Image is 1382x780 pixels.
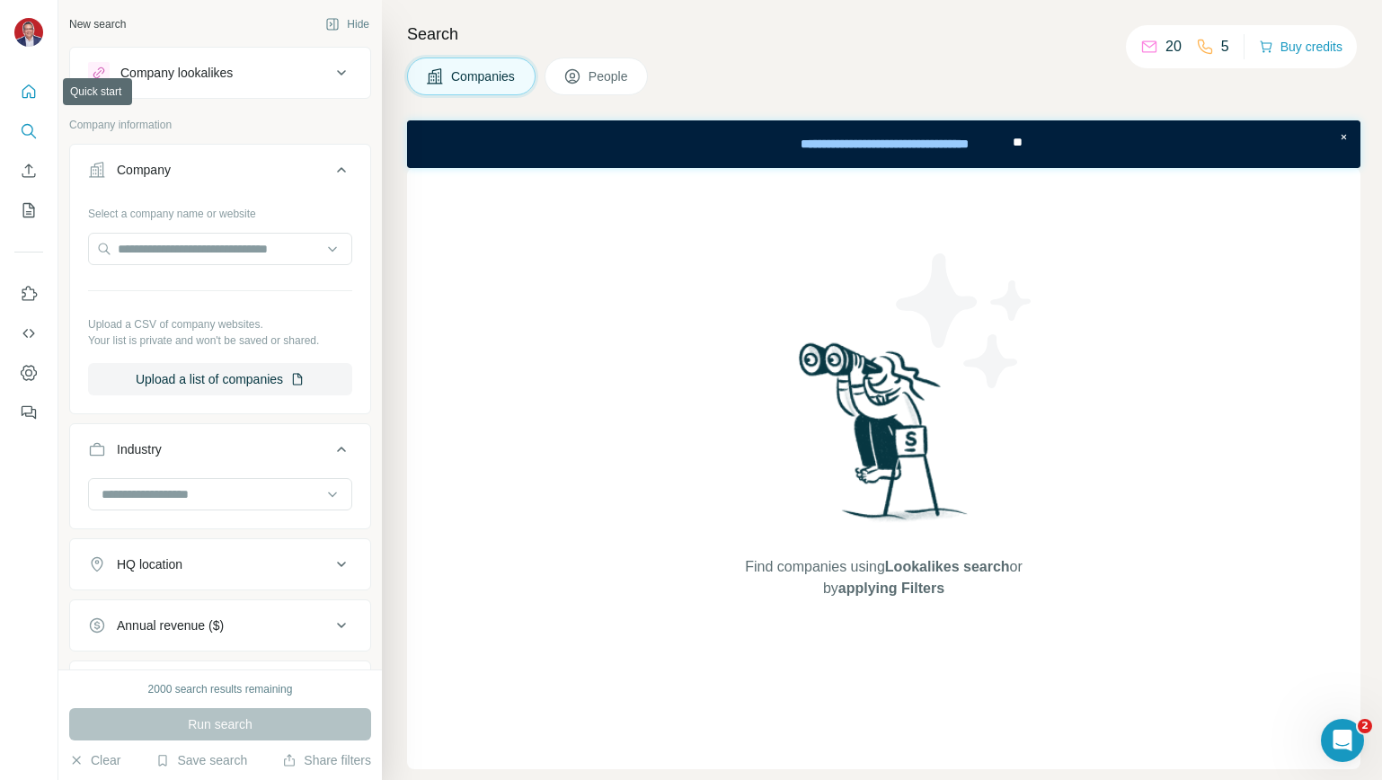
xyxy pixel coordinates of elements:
button: Use Surfe on LinkedIn [14,278,43,310]
button: Company lookalikes [70,51,370,94]
div: Industry [117,440,162,458]
button: Dashboard [14,357,43,389]
button: Buy credits [1259,34,1342,59]
div: HQ location [117,555,182,573]
button: My lists [14,194,43,226]
span: applying Filters [838,581,944,596]
button: Employees (size) [70,665,370,708]
button: Enrich CSV [14,155,43,187]
button: Upload a list of companies [88,363,352,395]
div: Company [117,161,171,179]
p: Upload a CSV of company websites. [88,316,352,332]
button: Use Surfe API [14,317,43,350]
iframe: Intercom live chat [1321,719,1364,762]
span: 2 [1358,719,1372,733]
img: Avatar [14,18,43,47]
button: Hide [313,11,382,38]
button: Save search [155,751,247,769]
span: People [589,67,630,85]
div: 2000 search results remaining [148,681,293,697]
div: New search [69,16,126,32]
button: Feedback [14,396,43,429]
button: Quick start [14,75,43,108]
img: Surfe Illustration - Stars [884,240,1046,402]
button: Industry [70,428,370,478]
button: Company [70,148,370,199]
button: Share filters [282,751,371,769]
span: Companies [451,67,517,85]
h4: Search [407,22,1360,47]
p: 20 [1165,36,1182,58]
span: Find companies using or by [740,556,1027,599]
p: Your list is private and won't be saved or shared. [88,332,352,349]
button: HQ location [70,543,370,586]
div: Annual revenue ($) [117,616,224,634]
p: Company information [69,117,371,133]
div: Select a company name or website [88,199,352,222]
span: Lookalikes search [885,559,1010,574]
button: Clear [69,751,120,769]
iframe: Banner [407,120,1360,168]
div: Company lookalikes [120,64,233,82]
p: 5 [1221,36,1229,58]
button: Annual revenue ($) [70,604,370,647]
button: Search [14,115,43,147]
img: Surfe Illustration - Woman searching with binoculars [791,338,978,538]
